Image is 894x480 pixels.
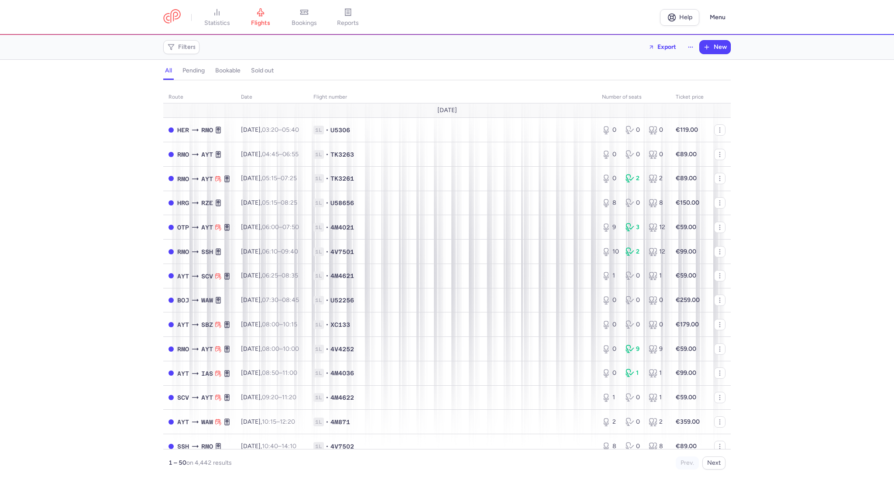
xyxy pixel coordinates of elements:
span: [DATE], [241,248,298,255]
time: 07:30 [262,296,279,304]
span: [DATE], [241,223,299,231]
time: 05:15 [262,175,277,182]
time: 05:40 [282,126,299,134]
span: 1L [313,442,324,451]
span: bookings [292,19,317,27]
th: route [163,91,236,104]
span: 1L [313,296,324,305]
div: 0 [626,393,642,402]
time: 08:50 [262,369,279,377]
span: statistics [204,19,230,27]
span: U52256 [330,296,354,305]
strong: €119.00 [676,126,698,134]
span: • [326,126,329,134]
span: HER [177,125,189,135]
strong: €99.00 [676,248,696,255]
span: AYT [177,320,189,329]
span: • [326,345,329,353]
div: 1 [649,369,665,377]
strong: €59.00 [676,394,696,401]
div: 1 [649,393,665,402]
a: flights [239,8,282,27]
span: RMO [177,247,189,257]
span: AYT [177,417,189,427]
span: 1L [313,345,324,353]
span: – [262,272,298,279]
div: 0 [602,296,619,305]
span: flights [251,19,270,27]
span: [DATE], [241,321,297,328]
th: date [236,91,308,104]
div: 0 [626,199,642,207]
span: 4M4021 [330,223,354,232]
strong: €59.00 [676,272,696,279]
div: 0 [602,126,619,134]
span: – [262,394,296,401]
span: 1L [313,320,324,329]
time: 11:00 [282,369,297,377]
span: U5306 [330,126,350,134]
a: CitizenPlane red outlined logo [163,9,181,25]
button: Prev. [676,456,699,470]
div: 0 [626,320,642,329]
span: • [326,296,329,305]
span: BOJ [177,295,189,305]
th: number of seats [597,91,670,104]
span: AYT [201,344,213,354]
time: 10:15 [283,321,297,328]
span: – [262,345,299,353]
span: • [326,174,329,183]
th: Flight number [308,91,597,104]
button: Export [643,40,682,54]
time: 08:45 [282,296,299,304]
time: 08:00 [262,345,279,353]
div: 8 [602,199,619,207]
div: 2 [626,247,642,256]
span: 4V7502 [330,442,354,451]
div: 0 [626,271,642,280]
span: – [262,442,296,450]
time: 03:20 [262,126,279,134]
span: HRG [177,198,189,208]
div: 2 [649,418,665,426]
span: WAW [201,295,213,305]
span: TK3263 [330,150,354,159]
strong: €359.00 [676,418,700,425]
span: – [262,151,299,158]
div: 0 [649,126,665,134]
span: SCV [201,271,213,281]
span: IAS [201,369,213,378]
span: – [262,369,297,377]
span: Help [679,14,692,21]
span: [DATE], [241,442,296,450]
a: Help [660,9,699,26]
span: 1L [313,271,324,280]
span: Export [657,44,676,50]
span: [DATE], [241,175,297,182]
div: 0 [626,418,642,426]
span: – [262,321,297,328]
span: 1L [313,393,324,402]
div: 2 [626,174,642,183]
span: – [262,199,297,206]
time: 06:00 [262,223,279,231]
span: AYT [201,393,213,402]
span: 1L [313,150,324,159]
span: [DATE], [241,296,299,304]
time: 07:25 [281,175,297,182]
strong: €150.00 [676,199,699,206]
span: [DATE], [241,345,299,353]
span: • [326,247,329,256]
span: AYT [201,223,213,232]
div: 1 [602,271,619,280]
strong: €89.00 [676,175,697,182]
div: 1 [626,369,642,377]
button: Menu [705,9,731,26]
time: 11:20 [282,394,296,401]
div: 0 [649,296,665,305]
div: 0 [626,296,642,305]
h4: sold out [251,67,274,75]
span: New [714,44,727,51]
span: 1L [313,223,324,232]
span: RMO [201,442,213,451]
